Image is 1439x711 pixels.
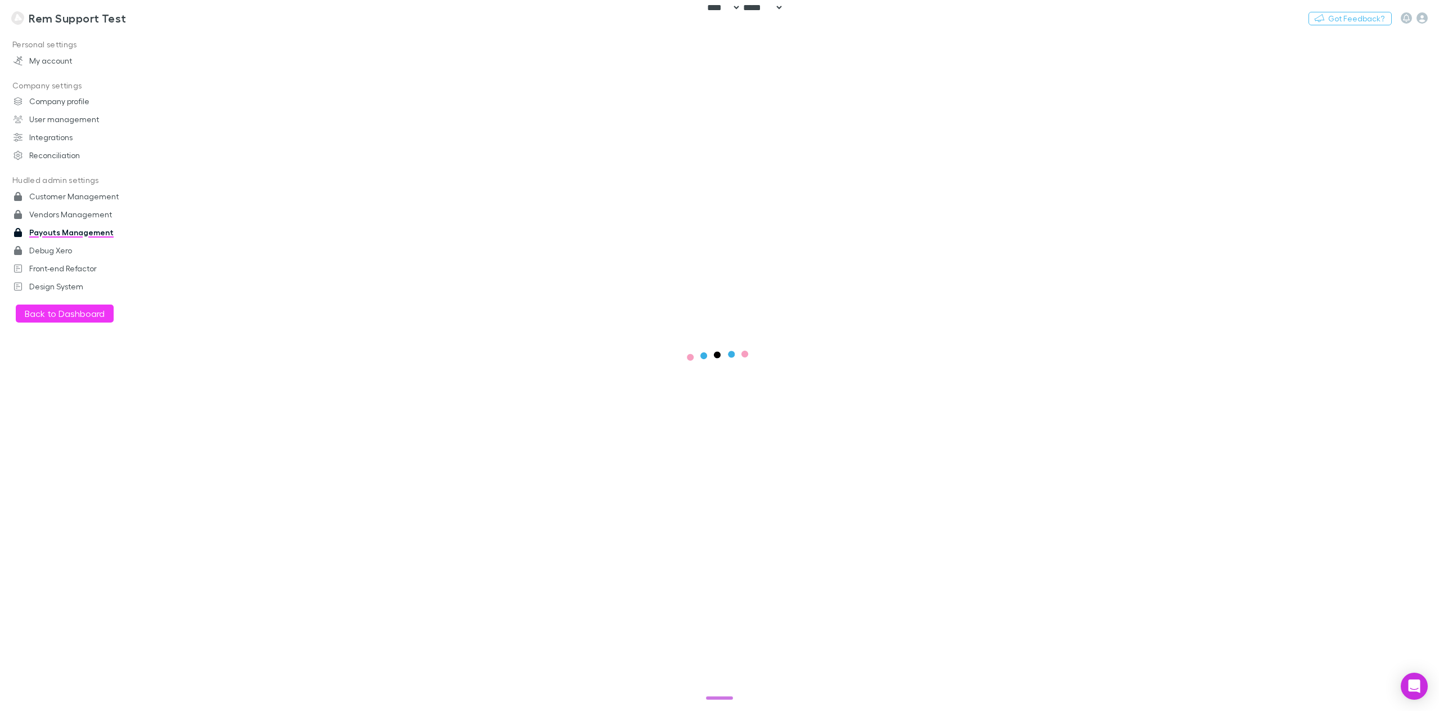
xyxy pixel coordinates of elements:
[2,92,158,110] a: Company profile
[11,11,24,25] img: Rem Support Test's Logo
[2,128,158,146] a: Integrations
[2,52,158,70] a: My account
[2,278,158,296] a: Design System
[2,79,158,93] p: Company settings
[1401,673,1428,700] div: Open Intercom Messenger
[16,305,114,323] button: Back to Dashboard
[29,11,126,25] h3: Rem Support Test
[2,260,158,278] a: Front-end Refactor
[1308,12,1392,25] button: Got Feedback?
[2,38,158,52] p: Personal settings
[2,110,158,128] a: User management
[2,223,158,242] a: Payouts Management
[2,187,158,205] a: Customer Management
[2,146,158,164] a: Reconciliation
[5,5,133,32] a: Rem Support Test
[2,242,158,260] a: Debug Xero
[2,205,158,223] a: Vendors Management
[2,173,158,187] p: Hudled admin settings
